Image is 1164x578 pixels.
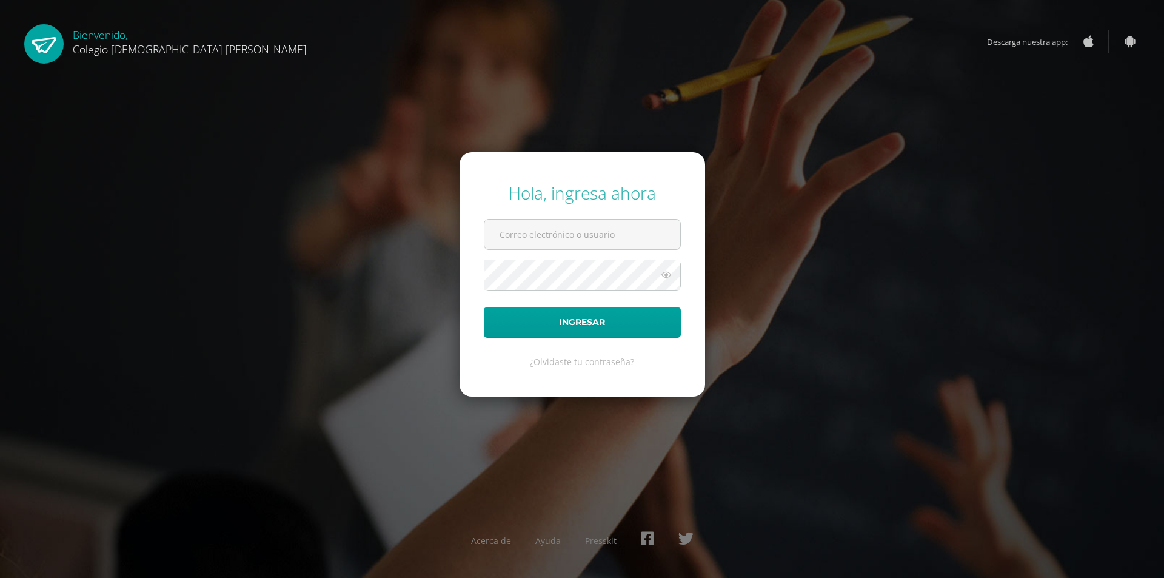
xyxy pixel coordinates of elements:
[535,535,561,546] a: Ayuda
[484,220,680,249] input: Correo electrónico o usuario
[73,24,307,56] div: Bienvenido,
[987,30,1080,53] span: Descarga nuestra app:
[585,535,617,546] a: Presskit
[471,535,511,546] a: Acerca de
[530,356,634,368] a: ¿Olvidaste tu contraseña?
[484,307,681,338] button: Ingresar
[73,42,307,56] span: Colegio [DEMOGRAPHIC_DATA] [PERSON_NAME]
[484,181,681,204] div: Hola, ingresa ahora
